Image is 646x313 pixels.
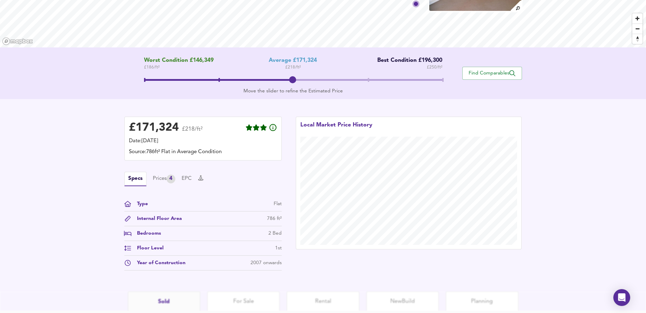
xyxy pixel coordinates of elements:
[613,289,630,306] div: Open Intercom Messenger
[427,64,442,71] span: £ 250 / ft²
[129,123,179,133] div: £ 171,324
[268,230,282,237] div: 2 Bed
[182,175,192,183] button: EPC
[2,37,33,45] a: Mapbox homepage
[632,13,642,24] button: Zoom in
[300,121,372,137] div: Local Market Price History
[124,172,146,186] button: Specs
[131,200,148,208] div: Type
[182,126,203,137] span: £218/ft²
[275,244,282,252] div: 1st
[372,57,442,64] div: Best Condition £196,300
[274,200,282,208] div: Flat
[131,244,164,252] div: Floor Level
[466,70,518,77] span: Find Comparables
[285,64,301,71] span: £ 218 / ft²
[462,67,522,80] button: Find Comparables
[632,34,642,44] button: Reset bearing to north
[267,215,282,222] div: 786 ft²
[129,137,277,145] div: Date: [DATE]
[250,259,282,267] div: 2007 onwards
[144,57,214,64] span: Worst Condition £146,349
[269,57,317,64] div: Average £171,324
[632,24,642,34] button: Zoom out
[131,259,185,267] div: Year of Construction
[129,148,277,156] div: Source: 786ft² Flat in Average Condition
[167,175,175,183] div: 4
[131,230,161,237] div: Bedrooms
[153,175,175,183] div: Prices
[144,64,214,71] span: £ 186 / ft²
[144,87,442,94] div: Move the slider to refine the Estimated Price
[131,215,182,222] div: Internal Floor Area
[153,175,175,183] button: Prices4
